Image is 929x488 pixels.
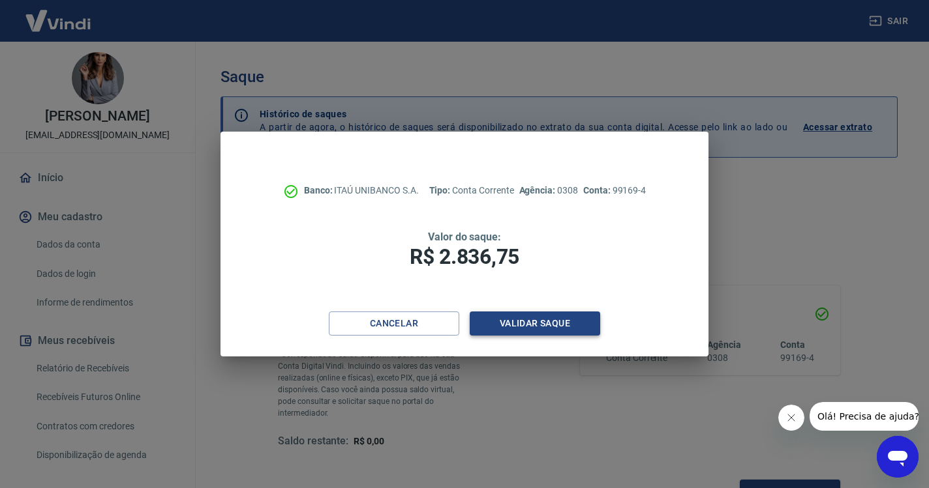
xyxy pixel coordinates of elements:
[304,184,419,197] p: ITAÚ UNIBANCO S.A.
[470,311,600,336] button: Validar saque
[304,185,335,195] span: Banco:
[877,436,919,478] iframe: Botão para abrir a janela de mensagens
[429,185,453,195] span: Tipo:
[583,184,646,197] p: 99169-4
[519,185,558,195] span: Agência:
[583,185,613,195] span: Conta:
[810,402,919,431] iframe: Mensagem da empresa
[329,311,459,336] button: Cancelar
[778,405,804,431] iframe: Fechar mensagem
[410,244,519,269] span: R$ 2.836,75
[8,9,110,20] span: Olá! Precisa de ajuda?
[428,231,501,243] span: Valor do saque:
[519,184,578,197] p: 0308
[429,184,514,197] p: Conta Corrente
